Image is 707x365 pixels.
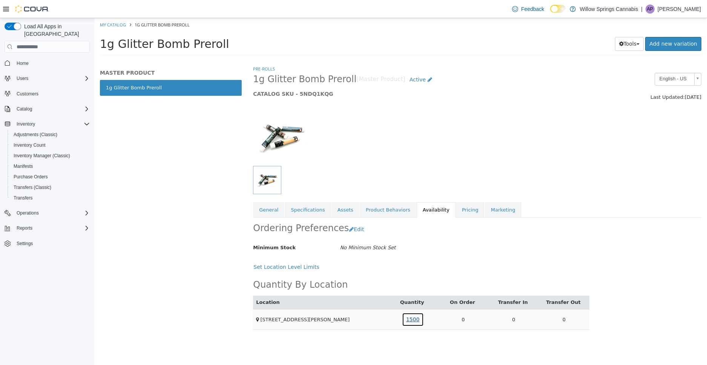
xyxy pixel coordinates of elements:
span: Customers [17,91,38,97]
a: Inventory Manager (Classic) [11,151,73,160]
h2: Ordering Preferences [159,204,255,216]
button: Purchase Orders [8,172,93,182]
i: No Minimum Stock Set [246,227,302,232]
a: Inventory Count [11,141,49,150]
a: Transfers [11,193,35,202]
span: Transfers (Classic) [14,184,51,190]
button: Inventory [2,119,93,129]
span: Inventory Count [14,142,46,148]
span: Catalog [14,104,90,113]
span: Inventory Manager (Classic) [14,153,70,159]
span: Home [17,60,29,66]
button: Users [14,74,31,83]
a: Settings [14,239,36,248]
a: 1g Glitter Bomb Preroll [6,62,147,78]
span: Inventory [17,121,35,127]
a: Manifests [11,162,36,171]
h5: CATALOG SKU - 5NDQ1KQG [159,72,492,79]
a: Customers [14,89,41,98]
span: Minimum Stock [159,227,201,232]
span: Inventory [14,120,90,129]
td: 0 [445,291,495,311]
span: English - US [561,55,597,67]
span: Feedback [521,5,544,13]
span: Manifests [11,162,90,171]
a: Add new variation [551,19,607,33]
span: Users [17,75,28,81]
a: Adjustments (Classic) [11,130,60,139]
a: Pricing [362,184,390,200]
a: Purchase Orders [11,172,51,181]
span: Adjustments (Classic) [14,132,57,138]
img: 150 [159,91,215,148]
td: 0 [394,291,445,311]
span: AP [647,5,653,14]
span: Customers [14,89,90,98]
a: On Order [356,281,382,287]
a: Home [14,59,32,68]
span: Operations [17,210,39,216]
button: Operations [2,208,93,218]
button: Customers [2,88,93,99]
a: Quantity [306,281,331,287]
h2: Quantity By Location [159,261,253,273]
p: Willow Springs Cannabis [580,5,638,14]
span: Users [14,74,90,83]
button: Set Location Level Limits [159,242,229,256]
span: Reports [14,224,90,233]
button: Reports [2,223,93,233]
a: Active [311,55,342,69]
button: Manifests [8,161,93,172]
span: Last Updated: [556,76,590,82]
span: Operations [14,209,90,218]
span: [STREET_ADDRESS][PERSON_NAME] [166,299,255,304]
a: Marketing [391,184,427,200]
span: Transfers (Classic) [11,183,90,192]
nav: Complex example [5,54,90,268]
button: Transfers (Classic) [8,182,93,193]
span: Transfers [14,195,32,201]
button: Users [2,73,93,84]
span: Inventory Count [11,141,90,150]
span: Settings [14,239,90,248]
span: [DATE] [590,76,607,82]
span: 1g Glitter Bomb Preroll [6,19,135,32]
input: Dark Mode [550,5,566,13]
p: | [641,5,643,14]
a: 1500 [308,294,330,308]
button: Catalog [14,104,35,113]
a: Transfers (Classic) [11,183,54,192]
span: Purchase Orders [14,174,48,180]
span: 1g Glitter Bomb Preroll [40,4,95,9]
span: Home [14,58,90,67]
a: Pre-Rolls [159,48,181,54]
button: Settings [2,238,93,249]
span: Purchase Orders [11,172,90,181]
button: Transfers [8,193,93,203]
a: Assets [237,184,265,200]
span: Transfers [11,193,90,202]
a: General [159,184,190,200]
span: Reports [17,225,32,231]
td: 0 [344,291,394,311]
span: Settings [17,241,33,247]
a: Transfer Out [452,281,488,287]
button: Home [2,57,93,68]
span: 1g Glitter Bomb Preroll [159,55,262,67]
button: Inventory Manager (Classic) [8,150,93,161]
button: Adjustments (Classic) [8,129,93,140]
button: Reports [14,224,35,233]
a: Transfer In [404,281,435,287]
span: Inventory Manager (Classic) [11,151,90,160]
span: Load All Apps in [GEOGRAPHIC_DATA] [21,23,90,38]
small: [Master Product] [262,58,311,64]
span: Adjustments (Classic) [11,130,90,139]
a: Availability [322,184,361,200]
img: Cova [15,5,49,13]
div: Alex Perdikis [646,5,655,14]
h5: MASTER PRODUCT [6,51,147,58]
button: Inventory Count [8,140,93,150]
button: Operations [14,209,42,218]
button: Catalog [2,104,93,114]
button: Tools [521,19,550,33]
